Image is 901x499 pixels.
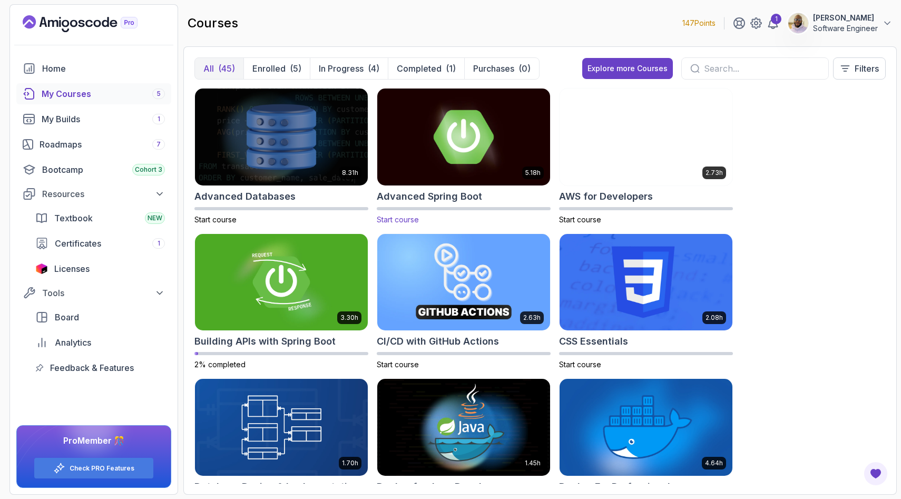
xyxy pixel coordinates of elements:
div: Home [42,62,165,75]
p: 2.63h [523,314,541,322]
p: 4.64h [705,459,723,467]
span: Start course [377,360,419,369]
div: (45) [218,62,235,75]
img: CSS Essentials card [560,234,732,331]
div: (0) [518,62,531,75]
h2: Docker For Professionals [559,480,675,494]
h2: CI/CD with GitHub Actions [377,334,499,349]
span: Certificates [55,237,101,250]
span: 5 [156,90,161,98]
img: CI/CD with GitHub Actions card [377,234,550,331]
div: Bootcamp [42,163,165,176]
a: courses [16,83,171,104]
button: Completed(1) [388,58,464,79]
a: analytics [29,332,171,353]
p: In Progress [319,62,364,75]
div: Tools [42,287,165,299]
p: [PERSON_NAME] [813,13,878,23]
img: jetbrains icon [35,263,48,274]
a: builds [16,109,171,130]
p: 2.08h [706,314,723,322]
h2: Building APIs with Spring Boot [194,334,336,349]
a: Landing page [23,15,162,32]
p: All [203,62,214,75]
img: Building APIs with Spring Boot card [195,234,368,331]
p: 5.18h [525,169,541,177]
span: Cohort 3 [135,165,162,174]
p: 3.30h [340,314,358,322]
button: Filters [833,57,886,80]
span: Licenses [54,262,90,275]
span: Start course [559,360,601,369]
h2: AWS for Developers [559,189,653,204]
span: Start course [559,215,601,224]
span: 1 [158,115,160,123]
div: (4) [368,62,379,75]
span: Start course [377,215,419,224]
img: Docker For Professionals card [560,379,732,476]
img: Advanced Spring Boot card [373,86,554,188]
div: Explore more Courses [587,63,668,74]
button: Open Feedback Button [863,461,888,486]
h2: Advanced Spring Boot [377,189,482,204]
button: Explore more Courses [582,58,673,79]
button: user profile image[PERSON_NAME]Software Engineer [788,13,893,34]
span: Textbook [54,212,93,224]
p: Software Engineer [813,23,878,34]
a: board [29,307,171,328]
div: 1 [771,14,781,24]
span: 2% completed [194,360,246,369]
span: NEW [148,214,162,222]
a: roadmaps [16,134,171,155]
a: 1 [767,17,779,30]
div: Resources [42,188,165,200]
a: Check PRO Features [70,464,134,473]
p: 147 Points [682,18,716,28]
img: Database Design & Implementation card [195,379,368,476]
span: Feedback & Features [50,361,134,374]
span: 7 [156,140,161,149]
p: 1.45h [525,459,541,467]
p: 8.31h [342,169,358,177]
p: Enrolled [252,62,286,75]
h2: Database Design & Implementation [194,480,359,494]
button: Check PRO Features [34,457,154,479]
span: Board [55,311,79,324]
input: Search... [704,62,820,75]
p: Completed [397,62,442,75]
button: Resources [16,184,171,203]
a: home [16,58,171,79]
h2: Docker for Java Developers [377,480,508,494]
span: Analytics [55,336,91,349]
img: Advanced Databases card [195,89,368,185]
p: 2.73h [706,169,723,177]
a: bootcamp [16,159,171,180]
a: textbook [29,208,171,229]
a: certificates [29,233,171,254]
h2: courses [188,15,238,32]
button: All(45) [195,58,243,79]
h2: CSS Essentials [559,334,628,349]
div: My Builds [42,113,165,125]
img: user profile image [788,13,808,33]
p: Filters [855,62,879,75]
h2: Advanced Databases [194,189,296,204]
div: (1) [446,62,456,75]
a: licenses [29,258,171,279]
span: Start course [194,215,237,224]
div: (5) [290,62,301,75]
a: feedback [29,357,171,378]
button: Tools [16,283,171,302]
span: 1 [158,239,160,248]
a: Building APIs with Spring Boot card3.30hBuilding APIs with Spring Boot2% completed [194,233,368,370]
div: My Courses [42,87,165,100]
p: Purchases [473,62,514,75]
img: Docker for Java Developers card [377,379,550,476]
img: AWS for Developers card [560,89,732,185]
button: Purchases(0) [464,58,539,79]
button: In Progress(4) [310,58,388,79]
div: Roadmaps [40,138,165,151]
p: 1.70h [342,459,358,467]
button: Enrolled(5) [243,58,310,79]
